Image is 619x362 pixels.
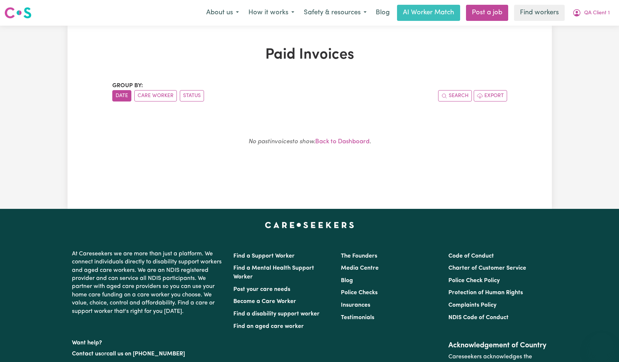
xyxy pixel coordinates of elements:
a: call us on [PHONE_NUMBER] [106,351,185,357]
p: At Careseekers we are more than just a platform. We connect individuals directly to disability su... [72,247,225,318]
a: Find a Mental Health Support Worker [233,265,314,280]
a: Careseekers home page [265,222,354,228]
button: Export [474,90,507,101]
button: sort invoices by paid status [180,90,204,101]
a: Contact us [72,351,101,357]
a: AI Worker Match [397,5,460,21]
a: Complaints Policy [448,302,496,308]
a: Media Centre [341,265,379,271]
span: QA Client 1 [584,9,610,17]
small: . [248,138,371,145]
a: Blog [371,5,394,21]
iframe: Button to launch messaging window [590,333,613,356]
p: Want help? [72,336,225,347]
a: Blog [341,278,353,284]
a: Find workers [514,5,565,21]
em: No past invoices to show. [248,138,315,145]
a: Police Checks [341,290,378,296]
span: Group by: [112,83,143,89]
button: sort invoices by care worker [134,90,177,101]
a: Insurances [341,302,370,308]
button: Safety & resources [299,5,371,21]
a: Careseekers logo [4,4,32,21]
button: How it works [244,5,299,21]
a: Post your care needs [233,287,290,292]
a: Charter of Customer Service [448,265,526,271]
a: NDIS Code of Conduct [448,315,509,321]
a: Police Check Policy [448,278,500,284]
a: Post a job [466,5,508,21]
a: Find an aged care worker [233,324,304,329]
button: Search [438,90,472,101]
a: Testimonials [341,315,374,321]
img: Careseekers logo [4,6,32,19]
a: Become a Care Worker [233,299,296,304]
a: Code of Conduct [448,253,494,259]
a: The Founders [341,253,377,259]
a: Find a Support Worker [233,253,295,259]
button: My Account [568,5,615,21]
button: About us [201,5,244,21]
h2: Acknowledgement of Country [448,341,547,350]
button: sort invoices by date [112,90,131,101]
a: Find a disability support worker [233,311,320,317]
a: Back to Dashboard [315,138,369,145]
a: Protection of Human Rights [448,290,523,296]
h1: Paid Invoices [112,46,507,64]
p: or [72,347,225,361]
